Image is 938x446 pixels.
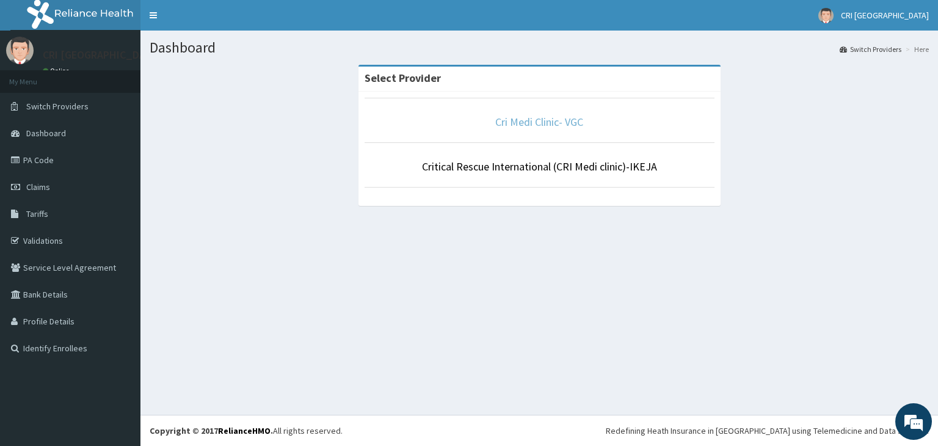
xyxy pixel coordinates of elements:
div: Redefining Heath Insurance in [GEOGRAPHIC_DATA] using Telemedicine and Data Science! [606,425,929,437]
li: Here [903,44,929,54]
span: Tariffs [26,208,48,219]
span: Claims [26,181,50,192]
a: Online [43,67,72,75]
h1: Dashboard [150,40,929,56]
a: Critical Rescue International (CRI Medi clinic)-IKEJA [422,159,657,174]
span: CRI [GEOGRAPHIC_DATA] [841,10,929,21]
p: CRI [GEOGRAPHIC_DATA] [43,49,161,60]
a: RelianceHMO [218,425,271,436]
footer: All rights reserved. [140,415,938,446]
img: User Image [6,37,34,64]
span: Switch Providers [26,101,89,112]
span: Dashboard [26,128,66,139]
img: User Image [818,8,834,23]
strong: Select Provider [365,71,441,85]
a: Switch Providers [840,44,901,54]
strong: Copyright © 2017 . [150,425,273,436]
a: Cri Medi Clinic- VGC [495,115,583,129]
